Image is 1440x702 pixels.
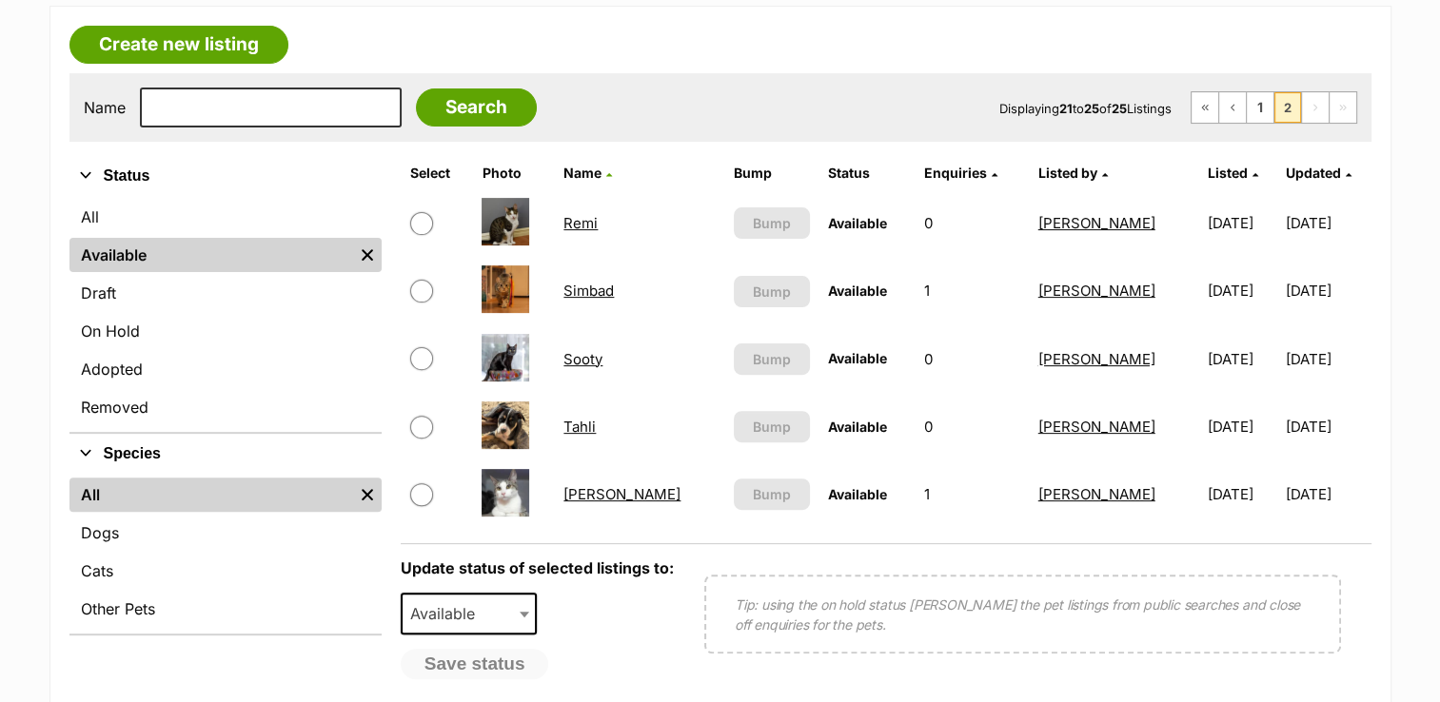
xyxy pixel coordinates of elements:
span: Available [827,486,886,502]
a: Enquiries [923,165,996,181]
th: Status [819,158,914,188]
a: Removed [69,390,382,424]
a: Listed [1208,165,1258,181]
span: Name [563,165,602,181]
td: [DATE] [1200,461,1284,527]
div: Status [69,196,382,432]
button: Save status [401,649,549,679]
th: Select [403,158,473,188]
td: [DATE] [1286,190,1370,256]
span: Bump [753,213,791,233]
a: Dogs [69,516,382,550]
td: [DATE] [1200,258,1284,323]
button: Bump [734,276,811,307]
span: Available [827,283,886,299]
a: Available [69,238,353,272]
td: [DATE] [1200,326,1284,392]
a: All [69,478,353,512]
a: Tahli [563,418,596,436]
td: 0 [916,190,1028,256]
th: Bump [726,158,819,188]
a: Adopted [69,352,382,386]
a: Remove filter [353,478,382,512]
a: [PERSON_NAME] [1038,418,1155,436]
a: [PERSON_NAME] [1038,214,1155,232]
a: Previous page [1219,92,1246,123]
span: Displaying to of Listings [999,101,1172,116]
span: Updated [1286,165,1341,181]
span: Available [401,593,538,634]
span: Next page [1302,92,1329,123]
a: Cats [69,554,382,588]
a: [PERSON_NAME] [1038,282,1155,300]
span: Bump [753,282,791,302]
a: On Hold [69,314,382,348]
button: Species [69,441,382,466]
td: [DATE] [1286,461,1370,527]
td: 1 [916,461,1028,527]
a: Create new listing [69,26,288,64]
label: Name [84,99,126,116]
a: [PERSON_NAME] [1038,485,1155,503]
a: All [69,200,382,234]
button: Bump [734,207,811,239]
td: [DATE] [1286,326,1370,392]
a: Remi [563,214,598,232]
td: [DATE] [1200,190,1284,256]
button: Bump [734,411,811,442]
nav: Pagination [1191,91,1357,124]
a: Page 1 [1247,92,1273,123]
a: [PERSON_NAME] [563,485,681,503]
span: Listed [1208,165,1248,181]
button: Bump [734,343,811,375]
a: Listed by [1038,165,1108,181]
span: Available [827,215,886,231]
td: 0 [916,326,1028,392]
span: Bump [753,484,791,504]
span: Bump [753,349,791,369]
a: Updated [1286,165,1351,181]
span: Listed by [1038,165,1097,181]
a: Draft [69,276,382,310]
span: Page 2 [1274,92,1301,123]
button: Status [69,164,382,188]
strong: 25 [1084,101,1099,116]
td: 0 [916,394,1028,459]
p: Tip: using the on hold status [PERSON_NAME] the pet listings from public searches and close off e... [735,595,1311,634]
a: Simbad [563,282,614,300]
div: Species [69,474,382,634]
strong: 21 [1059,101,1073,116]
a: First page [1192,92,1218,123]
td: [DATE] [1286,394,1370,459]
span: Bump [753,417,791,437]
span: Available [827,419,886,435]
span: Last page [1330,92,1356,123]
span: Available [827,350,886,366]
span: Available [403,600,494,627]
label: Update status of selected listings to: [401,558,674,577]
a: Remove filter [353,238,382,272]
td: [DATE] [1200,394,1284,459]
a: [PERSON_NAME] [1038,350,1155,368]
button: Bump [734,478,811,510]
strong: 25 [1112,101,1127,116]
td: [DATE] [1286,258,1370,323]
td: 1 [916,258,1028,323]
span: translation missing: en.admin.listings.index.attributes.enquiries [923,165,986,181]
a: Other Pets [69,592,382,626]
a: Sooty [563,350,602,368]
a: Name [563,165,612,181]
th: Photo [474,158,554,188]
input: Search [416,88,537,127]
